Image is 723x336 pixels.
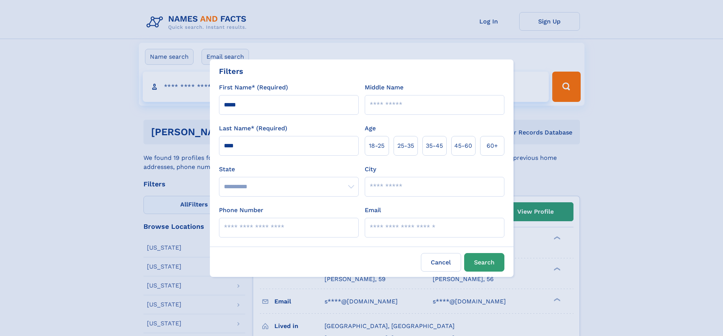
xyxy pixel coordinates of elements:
label: Age [365,124,376,133]
span: 35‑45 [426,141,443,150]
label: Phone Number [219,206,263,215]
span: 25‑35 [397,141,414,150]
label: Middle Name [365,83,403,92]
label: State [219,165,359,174]
span: 60+ [487,141,498,150]
label: City [365,165,376,174]
span: 18‑25 [369,141,384,150]
span: 45‑60 [454,141,472,150]
label: Cancel [421,253,461,272]
button: Search [464,253,504,272]
div: Filters [219,66,243,77]
label: Email [365,206,381,215]
label: Last Name* (Required) [219,124,287,133]
label: First Name* (Required) [219,83,288,92]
